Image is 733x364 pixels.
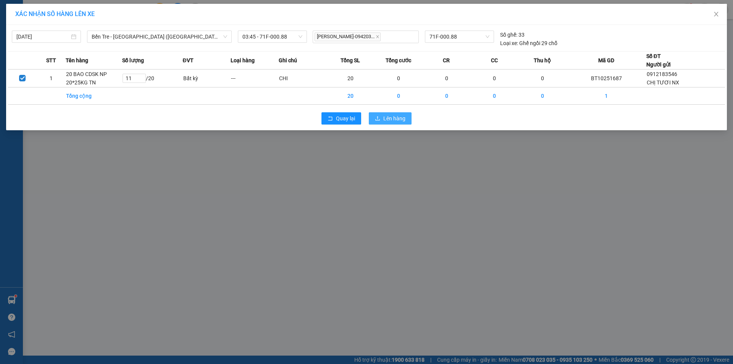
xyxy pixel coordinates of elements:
[66,70,122,87] td: 20 BAO CDSK NP 20*25KG TN
[386,56,411,65] span: Tổng cước
[491,56,498,65] span: CC
[231,70,279,87] td: ---
[443,56,450,65] span: CR
[327,87,375,105] td: 20
[500,31,525,39] div: 33
[242,31,302,42] span: 03:45 - 71F-000.88
[534,56,551,65] span: Thu hộ
[500,39,518,47] span: Loại xe:
[321,112,361,125] button: rollbackQuay lại
[423,70,471,87] td: 0
[279,56,297,65] span: Ghi chú
[500,39,557,47] div: Ghế ngồi 29 chỗ
[66,56,88,65] span: Tên hàng
[327,70,375,87] td: 20
[567,87,646,105] td: 1
[713,11,719,17] span: close
[66,87,122,105] td: Tổng cộng
[518,87,567,105] td: 0
[15,10,95,18] span: XÁC NHẬN SỐ HÀNG LÊN XE
[500,31,517,39] span: Số ghế:
[706,4,727,25] button: Close
[376,35,379,39] span: close
[223,34,228,39] span: down
[375,70,423,87] td: 0
[46,56,56,65] span: STT
[471,70,519,87] td: 0
[336,114,355,123] span: Quay lại
[279,70,327,87] td: CHI
[16,32,69,41] input: 14/10/2025
[429,31,489,42] span: 71F-000.88
[375,116,380,122] span: upload
[647,71,677,77] span: 0912183546
[423,87,471,105] td: 0
[471,87,519,105] td: 0
[122,70,182,87] td: / 20
[183,70,231,87] td: Bất kỳ
[518,70,567,87] td: 0
[231,56,255,65] span: Loại hàng
[598,56,614,65] span: Mã GD
[122,56,144,65] span: Số lượng
[647,79,679,86] span: CHỊ TƯƠI NX
[341,56,360,65] span: Tổng SL
[567,70,646,87] td: BT10251687
[37,70,65,87] td: 1
[92,31,227,42] span: Bến Tre - Sài Gòn (CT)
[383,114,405,123] span: Lên hàng
[328,116,333,122] span: rollback
[646,52,671,69] div: Số ĐT Người gửi
[315,32,381,41] span: [PERSON_NAME]-094203...
[375,87,423,105] td: 0
[183,56,194,65] span: ĐVT
[369,112,412,125] button: uploadLên hàng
